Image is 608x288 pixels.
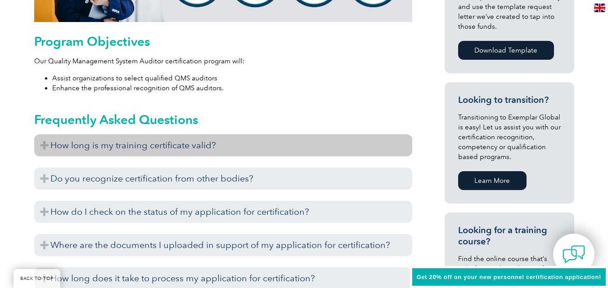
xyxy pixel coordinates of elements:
a: BACK TO TOP [14,269,60,288]
h3: Do you recognize certification from other bodies? [34,168,412,190]
img: contact-chat.png [563,243,585,266]
p: Our Quality Management System Auditor certification program will: [34,56,412,66]
h2: Frequently Asked Questions [34,112,412,127]
h3: Looking for a training course? [458,225,561,247]
a: Download Template [458,41,554,60]
li: Assist organizations to select qualified QMS auditors [52,73,412,83]
p: Transitioning to Exemplar Global is easy! Let us assist you with our certification recognition, c... [458,112,561,162]
img: en [594,4,605,12]
h3: How long is my training certificate valid? [34,134,412,156]
a: Learn More [458,171,527,190]
li: Enhance the professional recognition of QMS auditors. [52,83,412,93]
h3: How do I check on the status of my application for certification? [34,201,412,223]
h2: Program Objectives [34,34,412,49]
span: Get 20% off on your new personnel certification application! [417,274,601,280]
h3: Looking to transition? [458,94,561,106]
h3: Where are the documents I uploaded in support of my application for certification? [34,234,412,256]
